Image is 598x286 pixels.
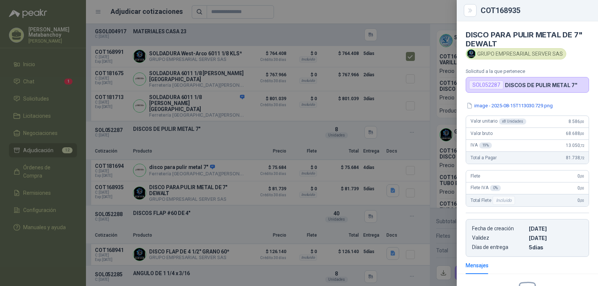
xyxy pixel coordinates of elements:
[469,80,503,89] div: SOL052287
[466,68,589,74] p: Solicitud a la que pertenece
[481,7,589,14] div: COT168935
[529,244,583,250] p: 5 dias
[566,131,584,136] span: 68.688
[580,156,584,160] span: ,72
[466,48,566,59] div: GRUPO EMPRESARIAL SERVER SAS
[467,50,475,58] img: Company Logo
[471,131,492,136] span: Valor bruto
[472,225,526,232] p: Fecha de creación
[471,155,497,160] span: Total a Pagar
[466,102,554,110] button: image - 2025-08-15T113030.729.png
[499,119,526,124] div: x 8 Unidades
[466,30,589,48] h4: DISCO PARA PULIR METAL DE 7" DEWALT
[577,173,584,179] span: 0
[566,155,584,160] span: 81.738
[471,142,492,148] span: IVA
[580,174,584,178] span: ,00
[472,244,526,250] p: Días de entrega
[580,186,584,190] span: ,00
[580,132,584,136] span: ,00
[577,198,584,203] span: 0
[471,173,480,179] span: Flete
[479,142,492,148] div: 19 %
[577,185,584,191] span: 0
[580,120,584,124] span: ,00
[529,225,583,232] p: [DATE]
[505,82,577,88] p: DISCOS DE PULIR METAL 7"
[580,199,584,203] span: ,00
[471,196,517,205] span: Total Flete
[493,196,515,205] div: Incluido
[471,119,526,124] span: Valor unitario
[568,119,584,124] span: 8.586
[566,143,584,148] span: 13.050
[490,185,501,191] div: 0 %
[529,235,583,241] p: [DATE]
[580,144,584,148] span: ,72
[466,261,488,270] div: Mensajes
[466,6,475,15] button: Close
[471,185,501,191] span: Flete IVA
[472,235,526,241] p: Validez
